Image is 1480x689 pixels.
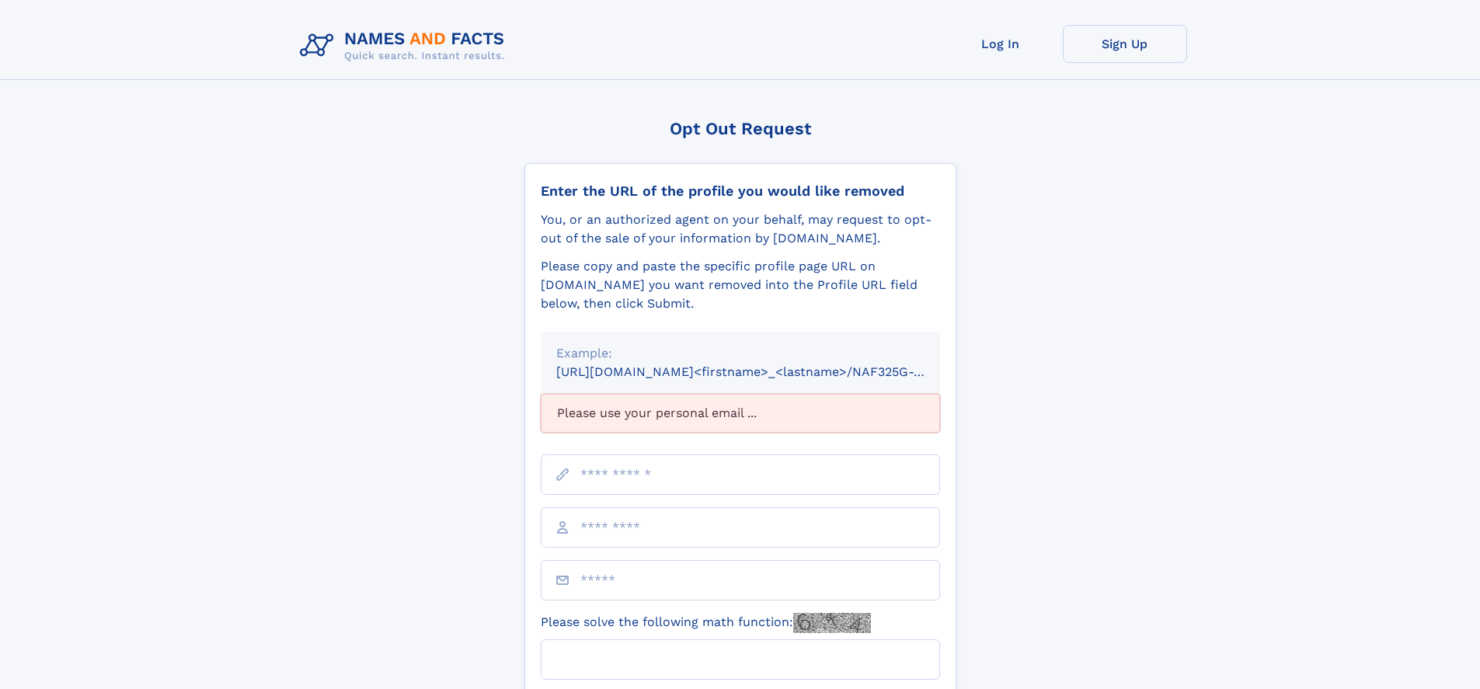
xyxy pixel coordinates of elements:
div: You, or an authorized agent on your behalf, may request to opt-out of the sale of your informatio... [541,211,940,248]
small: [URL][DOMAIN_NAME]<firstname>_<lastname>/NAF325G-xxxxxxxx [556,364,970,379]
a: Log In [938,25,1063,63]
div: Example: [556,344,925,363]
div: Opt Out Request [524,119,956,138]
img: Logo Names and Facts [294,25,517,67]
a: Sign Up [1063,25,1187,63]
div: Enter the URL of the profile you would like removed [541,183,940,200]
label: Please solve the following math function: [541,613,871,633]
div: Please use your personal email ... [541,394,940,433]
div: Please copy and paste the specific profile page URL on [DOMAIN_NAME] you want removed into the Pr... [541,257,940,313]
